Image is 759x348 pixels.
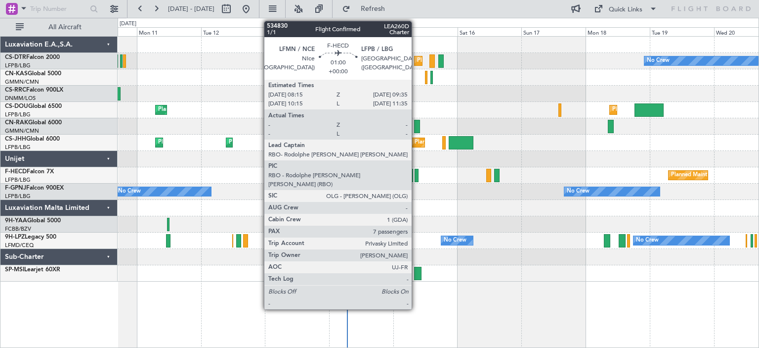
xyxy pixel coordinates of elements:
[5,234,25,240] span: 9H-LPZ
[5,218,61,224] a: 9H-YAAGlobal 5000
[5,185,26,191] span: F-GPNJ
[5,144,31,151] a: LFPB/LBG
[5,103,28,109] span: CS-DOU
[393,27,458,36] div: Fri 15
[415,135,570,150] div: Planned Maint [GEOGRAPHIC_DATA] ([GEOGRAPHIC_DATA])
[5,95,36,102] a: DNMM/LOS
[5,54,60,60] a: CS-DTRFalcon 2000
[337,1,397,17] button: Refresh
[158,102,314,117] div: Planned Maint [GEOGRAPHIC_DATA] ([GEOGRAPHIC_DATA])
[5,267,24,273] span: SP-MSI
[5,120,62,126] a: CN-RAKGlobal 6000
[5,103,62,109] a: CS-DOUGlobal 6500
[444,233,466,248] div: No Crew
[5,87,63,93] a: CS-RRCFalcon 900LX
[417,53,573,68] div: Planned Maint [GEOGRAPHIC_DATA] ([GEOGRAPHIC_DATA])
[5,136,60,142] a: CS-JHHGlobal 6000
[5,71,61,77] a: CN-KASGlobal 5000
[636,233,659,248] div: No Crew
[5,185,64,191] a: F-GPNJFalcon 900EX
[5,169,27,175] span: F-HECD
[11,19,107,35] button: All Aircraft
[586,27,650,36] div: Mon 18
[458,27,522,36] div: Sat 16
[5,87,26,93] span: CS-RRC
[5,218,27,224] span: 9H-YAA
[229,135,384,150] div: Planned Maint [GEOGRAPHIC_DATA] ([GEOGRAPHIC_DATA])
[137,27,201,36] div: Mon 11
[5,127,39,135] a: GMMN/CMN
[5,242,34,249] a: LFMD/CEQ
[265,27,329,36] div: Wed 13
[118,184,141,199] div: No Crew
[158,135,314,150] div: Planned Maint [GEOGRAPHIC_DATA] ([GEOGRAPHIC_DATA])
[589,1,662,17] button: Quick Links
[356,86,458,101] div: Planned Maint Lagos ([PERSON_NAME])
[650,27,714,36] div: Tue 19
[289,53,339,68] div: Planned Maint Sofia
[5,234,56,240] a: 9H-LPZLegacy 500
[5,54,26,60] span: CS-DTR
[521,27,586,36] div: Sun 17
[5,176,31,184] a: LFPB/LBG
[201,27,265,36] div: Tue 12
[5,267,60,273] a: SP-MSILearjet 60XR
[5,169,54,175] a: F-HECDFalcon 7X
[329,27,393,36] div: Thu 14
[609,5,642,15] div: Quick Links
[5,193,31,200] a: LFPB/LBG
[5,111,31,118] a: LFPB/LBG
[5,71,28,77] span: CN-KAS
[352,5,394,12] span: Refresh
[26,24,104,31] span: All Aircraft
[5,62,31,69] a: LFPB/LBG
[5,120,28,126] span: CN-RAK
[647,53,670,68] div: No Crew
[567,184,590,199] div: No Crew
[5,225,31,233] a: FCBB/BZV
[120,20,136,28] div: [DATE]
[30,1,87,16] input: Trip Number
[5,136,26,142] span: CS-JHH
[168,4,214,13] span: [DATE] - [DATE]
[5,78,39,86] a: GMMN/CMN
